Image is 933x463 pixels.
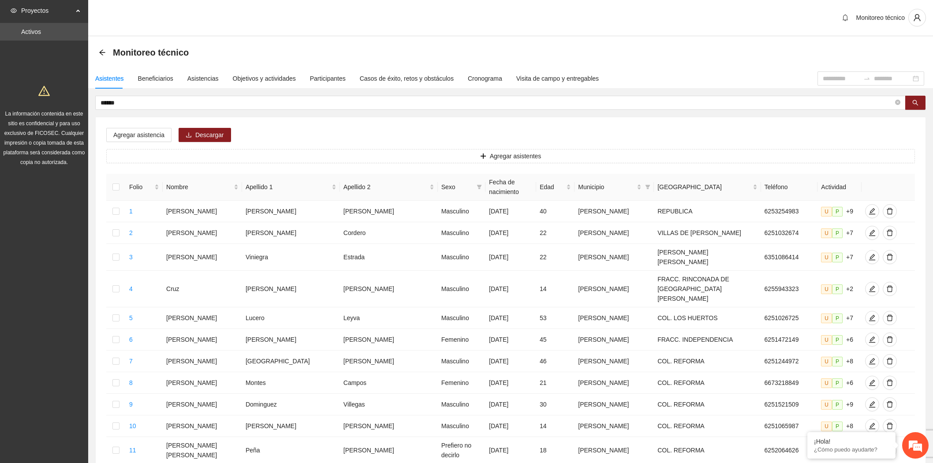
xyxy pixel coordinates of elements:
td: Villegas [340,394,438,415]
button: Agregar asistencia [106,128,172,142]
span: U [821,335,832,345]
td: 6251032674 [761,222,818,244]
button: search [905,96,926,110]
span: user [909,14,926,22]
td: 6253254983 [761,201,818,222]
button: delete [883,250,897,264]
span: P [832,422,843,431]
td: Dominguez [242,394,340,415]
td: [DATE] [485,222,536,244]
span: U [821,422,832,431]
td: [DATE] [485,351,536,372]
span: edit [866,336,879,343]
td: [PERSON_NAME] [163,222,242,244]
td: Cordero [340,222,438,244]
td: [DATE] [485,271,536,307]
td: Masculino [438,201,485,222]
td: Leyva [340,307,438,329]
span: delete [883,285,896,292]
td: [PERSON_NAME] [575,201,654,222]
button: edit [865,204,879,218]
button: delete [883,226,897,240]
td: Estrada [340,244,438,271]
button: delete [883,397,897,411]
a: 8 [129,379,133,386]
span: Agregar asistentes [490,151,541,161]
button: edit [865,354,879,368]
td: [PERSON_NAME] [242,222,340,244]
div: Asistencias [187,74,219,83]
td: [DATE] [485,372,536,394]
th: Teléfono [761,174,818,201]
span: close-circle [895,100,900,105]
a: 10 [129,422,136,429]
td: COL. REFORMA [654,372,761,394]
td: 40 [536,201,575,222]
span: U [821,253,832,262]
span: [GEOGRAPHIC_DATA] [657,182,750,192]
span: P [832,207,843,217]
td: COL. REFORMA [654,415,761,437]
span: Monitoreo técnico [113,45,189,60]
button: edit [865,376,879,390]
td: 22 [536,244,575,271]
td: 6251026725 [761,307,818,329]
td: [PERSON_NAME] [163,351,242,372]
td: [DATE] [485,244,536,271]
span: Agregar asistencia [113,130,164,140]
th: Nombre [163,174,242,201]
td: Campos [340,372,438,394]
td: [PERSON_NAME] [163,201,242,222]
span: Proyectos [21,2,73,19]
span: plus [480,153,486,160]
div: Cronograma [468,74,502,83]
button: delete [883,354,897,368]
span: Monitoreo técnico [856,14,905,21]
span: delete [883,379,896,386]
a: 7 [129,358,133,365]
span: U [821,228,832,238]
div: ¡Hola! [814,438,889,445]
th: Municipio [575,174,654,201]
td: [PERSON_NAME] [163,329,242,351]
td: [PERSON_NAME] [163,394,242,415]
td: [PERSON_NAME] [340,329,438,351]
button: edit [865,397,879,411]
span: filter [475,180,484,194]
div: Back [99,49,106,56]
td: +6 [817,329,862,351]
span: P [832,335,843,345]
td: [PERSON_NAME] [242,271,340,307]
button: edit [865,332,879,347]
td: COL. REFORMA [654,394,761,415]
th: Edad [536,174,575,201]
td: 45 [536,329,575,351]
div: Participantes [310,74,346,83]
th: Apellido 2 [340,174,438,201]
span: edit [866,254,879,261]
td: 30 [536,394,575,415]
button: edit [865,419,879,433]
td: 6251521509 [761,394,818,415]
th: Actividad [817,174,862,201]
td: +6 [817,372,862,394]
td: 6351086414 [761,244,818,271]
span: edit [866,285,879,292]
button: edit [865,250,879,264]
td: +7 [817,307,862,329]
span: delete [883,422,896,429]
td: [PERSON_NAME] [575,372,654,394]
td: [PERSON_NAME] [163,244,242,271]
td: COL. REFORMA [654,351,761,372]
td: +9 [817,394,862,415]
td: +7 [817,244,862,271]
button: edit [865,311,879,325]
span: edit [866,208,879,215]
td: Masculino [438,394,485,415]
button: edit [865,226,879,240]
button: delete [883,204,897,218]
div: Visita de campo y entregables [516,74,599,83]
td: 6673218849 [761,372,818,394]
td: [DATE] [485,201,536,222]
td: FRACC. INDEPENDENCIA [654,329,761,351]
